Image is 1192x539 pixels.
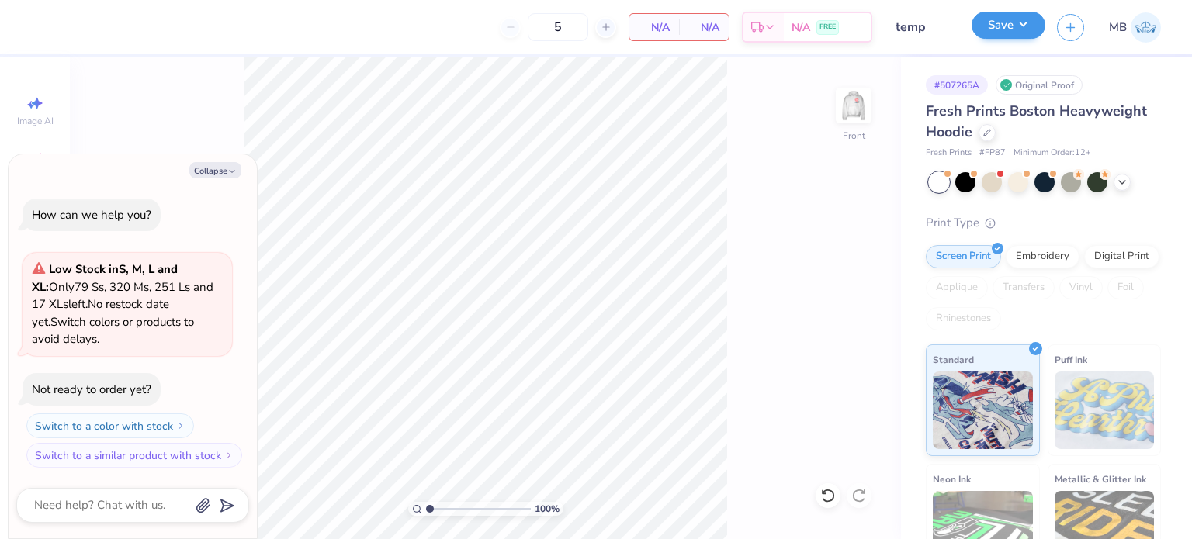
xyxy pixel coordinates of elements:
img: Front [838,90,869,121]
span: Only 79 Ss, 320 Ms, 251 Ls and 17 XLs left. Switch colors or products to avoid delays. [32,261,213,347]
div: How can we help you? [32,207,151,223]
span: 100 % [535,502,560,516]
span: N/A [792,19,810,36]
span: Puff Ink [1055,351,1087,368]
img: Puff Ink [1055,371,1155,449]
span: Fresh Prints [926,147,972,160]
span: N/A [639,19,670,36]
button: Collapse [189,162,241,178]
div: Screen Print [926,245,1001,268]
div: Applique [926,276,988,299]
span: Image AI [17,115,54,127]
a: MB [1109,12,1161,43]
div: Original Proof [996,75,1083,95]
img: Switch to a color with stock [176,421,185,430]
div: Foil [1107,276,1144,299]
div: Front [843,129,865,143]
button: Save [972,12,1045,39]
div: # 507265A [926,75,988,95]
span: Neon Ink [933,471,971,487]
div: Digital Print [1084,245,1159,268]
span: Minimum Order: 12 + [1014,147,1091,160]
span: # FP87 [979,147,1006,160]
span: Standard [933,351,974,368]
div: Vinyl [1059,276,1103,299]
span: Metallic & Glitter Ink [1055,471,1146,487]
span: MB [1109,19,1127,36]
button: Switch to a color with stock [26,413,194,438]
input: Untitled Design [884,12,960,43]
input: – – [528,13,588,41]
img: Standard [933,371,1033,449]
button: Switch to a similar product with stock [26,443,242,468]
span: Fresh Prints Boston Heavyweight Hoodie [926,102,1147,141]
span: FREE [819,22,836,33]
img: Switch to a similar product with stock [224,451,234,460]
div: Not ready to order yet? [32,382,151,397]
span: N/A [688,19,719,36]
strong: Low Stock in S, M, L and XL : [32,261,178,295]
div: Rhinestones [926,307,1001,330]
div: Print Type [926,214,1161,232]
span: No restock date yet. [32,296,169,330]
div: Transfers [993,276,1055,299]
div: Embroidery [1006,245,1079,268]
img: Marianne Bagtang [1131,12,1161,43]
